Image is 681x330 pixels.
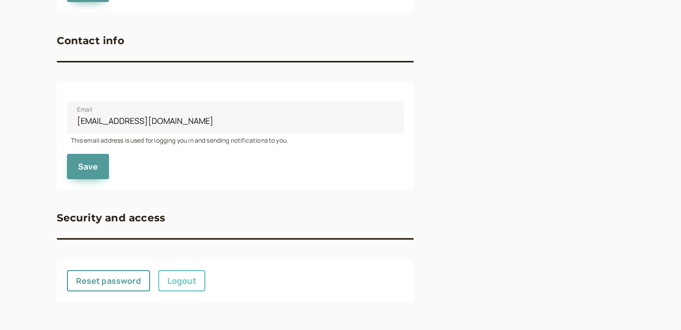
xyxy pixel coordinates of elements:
[57,32,124,49] h3: Contact info
[77,105,93,115] span: Email
[67,270,150,291] a: Reset password
[78,161,98,172] span: Save
[57,210,166,226] h3: Security and access
[158,270,205,291] a: Logout
[67,101,404,134] input: Email
[67,154,110,179] button: Save
[630,281,681,330] iframe: Chat Widget
[67,134,404,145] div: This email address is used for logging you in and sending notifications to you.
